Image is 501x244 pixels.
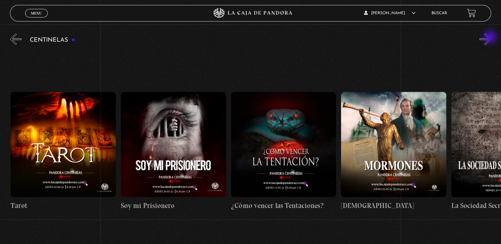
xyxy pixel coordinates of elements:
h4: Tarot [11,200,116,211]
button: Next [479,33,491,45]
h4: Soy mi Prisionero [121,200,226,211]
span: [PERSON_NAME] [364,11,416,15]
h4: [DEMOGRAPHIC_DATA] [341,200,446,211]
h4: ¿Cómo vencer las Tentaciones? [231,200,336,211]
a: View your shopping cart [467,9,476,18]
a: Buscar [431,11,447,15]
span: Menu [31,11,42,15]
h3: Centinelas [30,37,75,43]
button: Previous [10,33,22,45]
span: Cerrar [28,17,44,21]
